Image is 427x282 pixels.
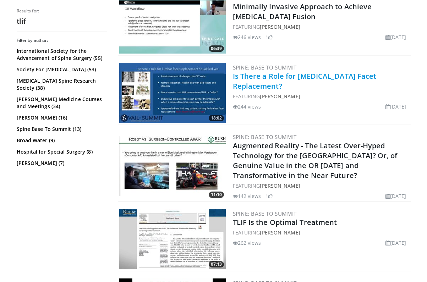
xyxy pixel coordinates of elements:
[385,103,406,110] li: [DATE]
[233,133,297,140] a: Spine: Base to Summit
[17,160,105,167] a: [PERSON_NAME] (7)
[17,17,107,26] h2: tlif
[17,38,107,43] h3: Filter by author:
[265,192,273,200] li: 1
[260,93,300,100] a: [PERSON_NAME]
[233,217,337,227] a: TLIF Is the Optimal Treatment
[233,239,261,247] li: 262 views
[119,63,226,123] img: 8c8e3b4e-68cf-4436-aabe-8db52f0f2b6c.300x170_q85_crop-smart_upscale.jpg
[233,2,372,21] a: Minimally Invasive Approach to Achieve [MEDICAL_DATA] Fusion
[17,148,105,155] a: Hospital for Special Surgery (8)
[119,209,226,269] img: bf07fd1b-73a6-43c2-8469-bf332e28b677.300x170_q85_crop-smart_upscale.jpg
[260,182,300,189] a: [PERSON_NAME]
[260,23,300,30] a: [PERSON_NAME]
[233,229,409,236] div: FEATURING
[209,192,224,198] span: 11:10
[233,23,409,31] div: FEATURING
[233,182,409,189] div: FEATURING
[17,137,105,144] a: Broad Water (9)
[260,229,300,236] a: [PERSON_NAME]
[209,115,224,121] span: 18:02
[233,210,297,217] a: Spine: Base to Summit
[119,209,226,269] a: 07:13
[233,71,377,91] a: Is There a Role for [MEDICAL_DATA] Facet Replacement?
[233,64,297,71] a: Spine: Base to Summit
[119,63,226,123] a: 18:02
[233,33,261,41] li: 246 views
[209,45,224,52] span: 06:39
[209,261,224,267] span: 07:13
[119,136,226,196] img: a3c48511-9bb7-4789-a218-11e117161142.300x170_q85_crop-smart_upscale.jpg
[233,93,409,100] div: FEATURING
[385,192,406,200] li: [DATE]
[17,126,105,133] a: Spine Base To Summit (13)
[265,33,273,41] li: 1
[17,66,105,73] a: Society For [MEDICAL_DATA] (53)
[233,192,261,200] li: 142 views
[17,114,105,121] a: [PERSON_NAME] (16)
[17,8,107,14] p: Results for:
[385,239,406,247] li: [DATE]
[17,96,105,110] a: [PERSON_NAME] Medicine Courses and Meetings (34)
[385,33,406,41] li: [DATE]
[233,103,261,110] li: 244 views
[17,77,105,92] a: [MEDICAL_DATA] Spine Research Society (38)
[119,136,226,196] a: 11:10
[17,48,105,62] a: International Society for the Advancement of Spine Surgery (55)
[233,141,397,180] a: Augmented Reality - The Latest Over-Hyped Technology for the [GEOGRAPHIC_DATA]? Or, of Genuine Va...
